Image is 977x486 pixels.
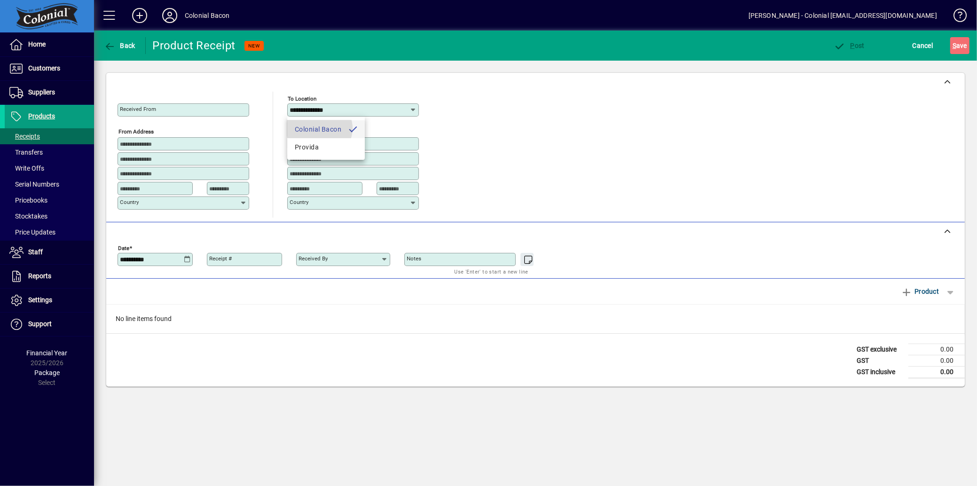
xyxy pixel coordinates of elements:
[5,160,94,176] a: Write Offs
[5,224,94,240] a: Price Updates
[953,42,956,49] span: S
[5,208,94,224] a: Stocktakes
[9,133,40,140] span: Receipts
[5,313,94,336] a: Support
[908,355,965,366] td: 0.00
[852,366,908,378] td: GST inclusive
[120,106,156,112] mat-label: Received From
[946,2,965,32] a: Knowledge Base
[28,296,52,304] span: Settings
[5,192,94,208] a: Pricebooks
[28,248,43,256] span: Staff
[9,212,47,220] span: Stocktakes
[104,42,135,49] span: Back
[9,165,44,172] span: Write Offs
[209,255,232,262] mat-label: Receipt #
[901,284,939,299] span: Product
[120,199,139,205] mat-label: Country
[290,199,308,205] mat-label: Country
[5,33,94,56] a: Home
[851,42,855,49] span: P
[896,283,944,300] button: Product
[28,272,51,280] span: Reports
[852,355,908,366] td: GST
[118,244,129,251] mat-label: Date
[9,228,55,236] span: Price Updates
[28,88,55,96] span: Suppliers
[28,112,55,120] span: Products
[155,7,185,24] button: Profile
[9,149,43,156] span: Transfers
[5,57,94,80] a: Customers
[5,144,94,160] a: Transfers
[299,255,328,262] mat-label: Received by
[5,241,94,264] a: Staff
[34,369,60,376] span: Package
[94,37,146,54] app-page-header-button: Back
[834,42,865,49] span: ost
[125,7,155,24] button: Add
[832,37,867,54] button: Post
[908,344,965,355] td: 0.00
[288,95,316,102] mat-label: To location
[407,255,421,262] mat-label: Notes
[908,366,965,378] td: 0.00
[910,37,936,54] button: Cancel
[5,265,94,288] a: Reports
[5,289,94,312] a: Settings
[102,37,138,54] button: Back
[852,344,908,355] td: GST exclusive
[9,196,47,204] span: Pricebooks
[749,8,937,23] div: [PERSON_NAME] - Colonial [EMAIL_ADDRESS][DOMAIN_NAME]
[248,43,260,49] span: NEW
[185,8,229,23] div: Colonial Bacon
[28,64,60,72] span: Customers
[953,38,967,53] span: ave
[5,128,94,144] a: Receipts
[455,266,528,277] mat-hint: Use 'Enter' to start a new line
[27,349,68,357] span: Financial Year
[5,81,94,104] a: Suppliers
[153,38,236,53] div: Product Receipt
[913,38,933,53] span: Cancel
[950,37,969,54] button: Save
[106,305,965,333] div: No line items found
[28,40,46,48] span: Home
[5,176,94,192] a: Serial Numbers
[28,320,52,328] span: Support
[9,180,59,188] span: Serial Numbers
